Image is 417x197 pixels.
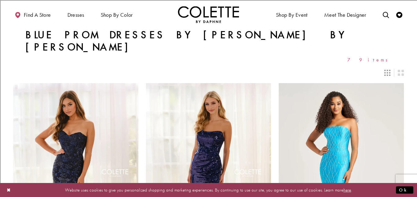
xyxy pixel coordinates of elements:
[274,6,309,23] span: Shop By Event
[323,6,368,23] a: Meet the designer
[13,6,52,23] a: Find a store
[66,6,86,23] span: Dresses
[101,12,133,18] span: Shop by color
[4,185,14,195] button: Close Dialog
[44,186,373,194] p: Website uses cookies to give you personalized shopping and marketing experiences. By continuing t...
[343,187,351,193] a: here
[99,6,134,23] span: Shop by color
[178,6,239,23] img: Colette by Daphne
[395,6,404,23] a: Check Wishlist
[396,186,413,194] button: Submit Dialog
[276,12,308,18] span: Shop By Event
[178,6,239,23] a: Visit Home Page
[67,12,84,18] span: Dresses
[24,12,51,18] span: Find a store
[381,6,390,23] a: Toggle search
[324,12,366,18] span: Meet the designer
